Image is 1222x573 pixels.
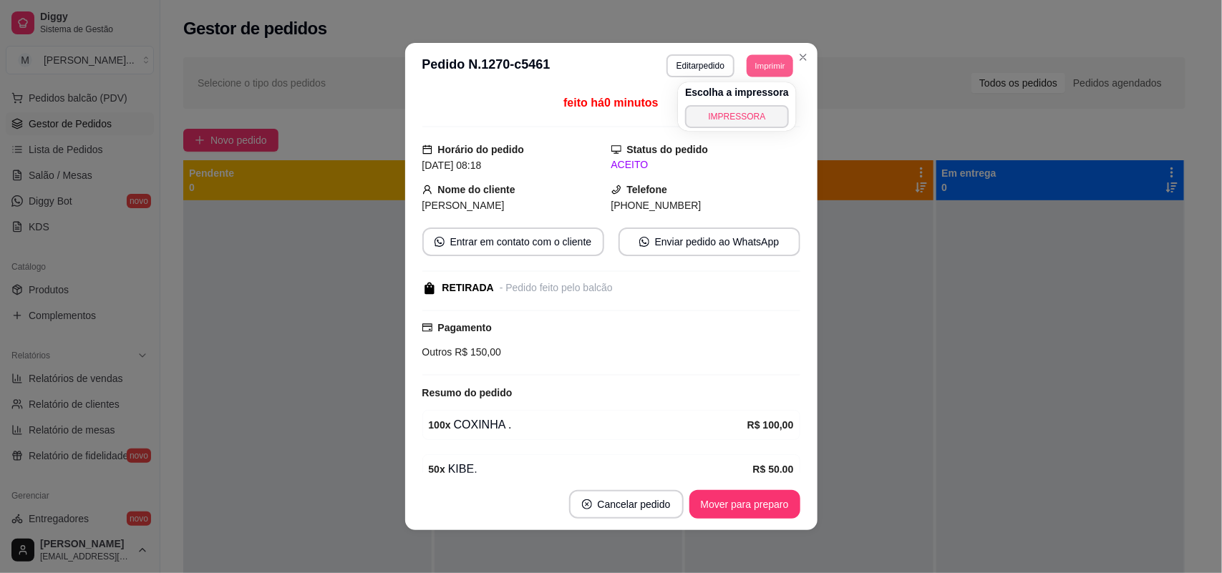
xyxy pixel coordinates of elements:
[563,97,658,109] span: feito há 0 minutos
[747,54,793,77] button: Imprimir
[442,280,494,295] div: RETIRADA
[611,200,702,211] span: [PHONE_NUMBER]
[611,185,621,195] span: phone
[753,464,794,475] strong: R$ 50,00
[429,461,753,478] div: KIBE.
[422,160,482,171] span: [DATE] 08:18
[619,227,800,256] button: whats-appEnviar pedido ao WhatsApp
[429,419,451,431] strong: 100 x
[438,144,525,155] strong: Horário do pedido
[627,184,668,195] strong: Telefone
[627,144,709,155] strong: Status do pedido
[582,499,592,509] span: close-circle
[422,387,513,398] strong: Resumo do pedido
[611,157,800,172] div: ACEITO
[422,200,505,211] span: [PERSON_NAME]
[452,346,502,358] span: R$ 150,00
[500,280,613,295] div: - Pedido feito pelo balcão
[438,184,515,195] strong: Nome do cliente
[422,185,432,195] span: user
[422,145,432,155] span: calendar
[422,54,551,77] h3: Pedido N. 1270-c5461
[666,54,734,77] button: Editarpedido
[685,85,789,99] h4: Escolha a impressora
[569,490,684,519] button: close-circleCancelar pedido
[429,464,445,475] strong: 50 x
[422,227,604,256] button: whats-appEntrar em contato com o cliente
[611,145,621,155] span: desktop
[685,105,789,128] button: IMPRESSORA
[689,490,800,519] button: Mover para preparo
[747,419,794,431] strong: R$ 100,00
[639,237,649,247] span: whats-app
[422,346,452,358] span: Outros
[422,323,432,333] span: credit-card
[792,46,815,69] button: Close
[435,237,445,247] span: whats-app
[438,322,492,333] strong: Pagamento
[429,416,747,434] div: COXINHA .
